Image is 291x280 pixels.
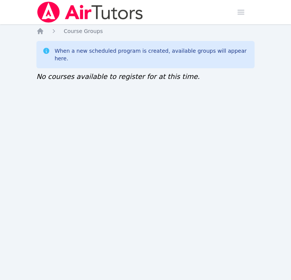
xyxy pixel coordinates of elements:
[64,27,103,35] a: Course Groups
[36,2,144,23] img: Air Tutors
[64,28,103,34] span: Course Groups
[55,47,249,62] div: When a new scheduled program is created, available groups will appear here.
[36,27,255,35] nav: Breadcrumb
[36,72,200,80] span: No courses available to register for at this time.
